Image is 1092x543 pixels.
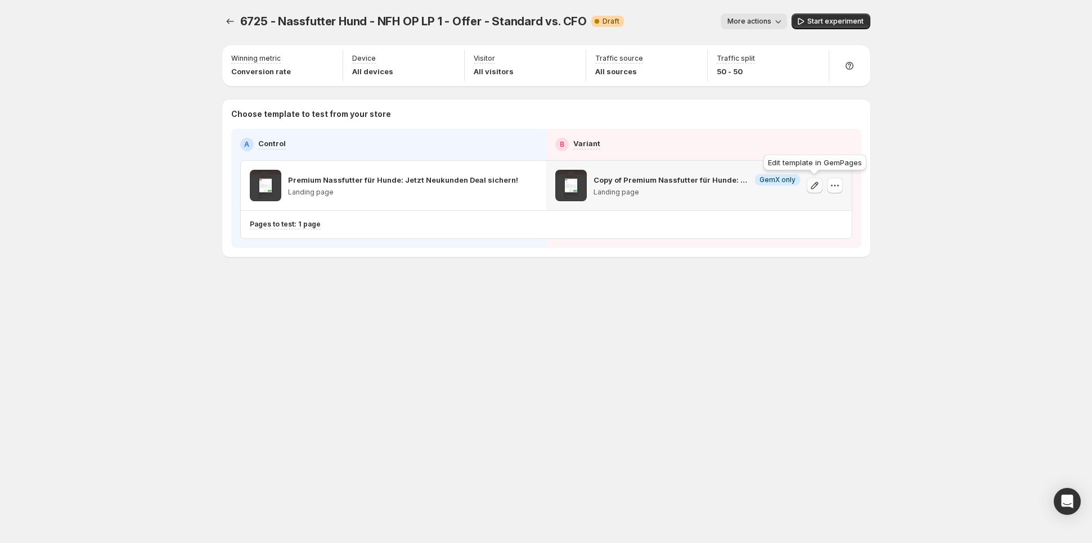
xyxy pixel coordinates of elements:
[352,66,393,77] p: All devices
[717,66,755,77] p: 50 - 50
[352,54,376,63] p: Device
[595,54,643,63] p: Traffic source
[792,13,870,29] button: Start experiment
[727,17,771,26] span: More actions
[555,170,587,201] img: Copy of Premium Nassfutter für Hunde: Jetzt Neukunden Deal sichern!
[760,175,796,184] span: GemX only
[231,108,861,120] p: Choose template to test from your store
[573,138,600,149] p: Variant
[560,140,564,149] h2: B
[594,174,751,185] p: Copy of Premium Nassfutter für Hunde: Jetzt Neukunden Deal sichern!
[594,188,800,197] p: Landing page
[721,13,787,29] button: More actions
[240,15,587,28] span: 6725 - Nassfutter Hund - NFH OP LP 1 - Offer - Standard vs. CFO
[258,138,286,149] p: Control
[1054,488,1081,515] div: Open Intercom Messenger
[250,220,321,229] p: Pages to test: 1 page
[603,17,619,26] span: Draft
[595,66,643,77] p: All sources
[231,54,281,63] p: Winning metric
[250,170,281,201] img: Premium Nassfutter für Hunde: Jetzt Neukunden Deal sichern!
[474,66,514,77] p: All visitors
[474,54,495,63] p: Visitor
[288,188,518,197] p: Landing page
[244,140,249,149] h2: A
[288,174,518,185] p: Premium Nassfutter für Hunde: Jetzt Neukunden Deal sichern!
[231,66,291,77] p: Conversion rate
[717,54,755,63] p: Traffic split
[807,17,864,26] span: Start experiment
[222,13,238,29] button: Experiments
